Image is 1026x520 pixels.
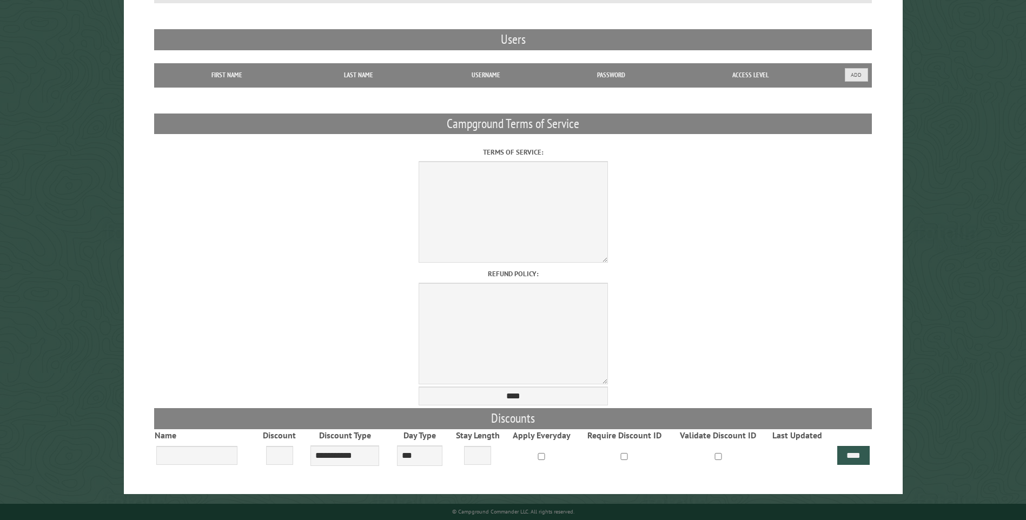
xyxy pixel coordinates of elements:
small: © Campground Commander LLC. All rights reserved. [452,508,574,515]
h2: Discounts [154,408,871,429]
th: Name [154,429,259,441]
th: Stay Length [450,429,505,441]
th: Last Name [294,63,422,87]
th: First Name [160,63,294,87]
button: Add [845,68,868,82]
th: Username [422,63,548,87]
th: Password [549,63,673,87]
h2: Campground Terms of Service [154,114,871,134]
label: Refund policy: [154,269,871,279]
label: Terms of service: [154,147,871,157]
th: Discount [259,429,301,441]
th: Require Discount ID [578,429,671,441]
th: Validate Discount ID [671,429,766,441]
th: Last Updated [766,429,829,441]
th: Discount Type [301,429,389,441]
h2: Users [154,29,871,50]
th: Day Type [389,429,450,441]
th: Apply Everyday [505,429,578,441]
th: Access Level [673,63,828,87]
